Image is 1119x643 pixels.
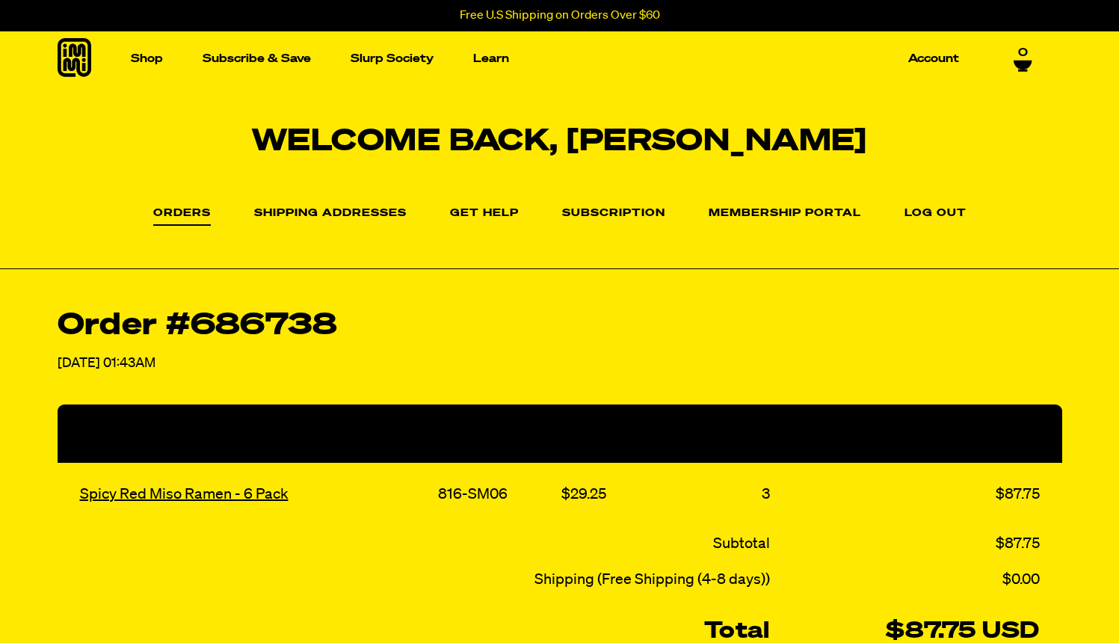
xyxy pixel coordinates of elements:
[1014,46,1032,71] a: 0
[558,404,641,463] th: Price
[125,47,169,70] a: Shop
[58,404,434,463] th: Product
[558,463,641,526] td: $29.25
[58,562,774,597] td: Shipping (Free Shipping (4-8 days))
[58,526,774,562] td: Subtotal
[460,9,660,22] p: Free U.S Shipping on Orders Over $60
[641,404,774,463] th: Quantity
[58,311,1062,341] h2: Order #686738
[902,47,965,70] a: Account
[562,208,665,220] a: Subscription
[254,208,407,220] a: Shipping Addresses
[774,404,1062,463] th: Total
[434,404,558,463] th: SKU
[774,562,1062,597] td: $0.00
[467,47,515,70] a: Learn
[58,353,1062,375] p: [DATE] 01:43AM
[125,31,965,86] nav: Main navigation
[704,621,770,643] strong: Total
[434,463,558,526] td: 816-SM06
[1018,46,1028,59] span: 0
[450,208,519,220] a: Get Help
[345,47,440,70] a: Slurp Society
[904,208,967,220] a: Log out
[80,487,289,502] a: Spicy Red Miso Ramen - 6 Pack
[709,208,861,220] a: Membership Portal
[641,463,774,526] td: 3
[153,208,211,226] a: Orders
[886,621,1039,643] strong: $87.75 USD
[197,47,317,70] a: Subscribe & Save
[774,463,1062,526] td: $87.75
[774,526,1062,562] td: $87.75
